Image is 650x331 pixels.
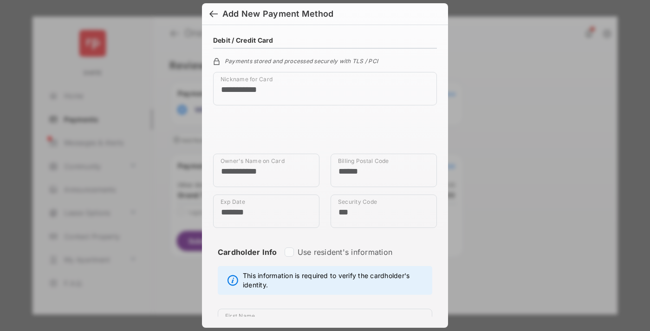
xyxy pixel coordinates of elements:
h4: Debit / Credit Card [213,36,273,44]
label: Use resident's information [298,247,392,257]
span: This information is required to verify the cardholder's identity. [243,271,427,290]
div: Add New Payment Method [222,9,333,19]
strong: Cardholder Info [218,247,277,273]
div: Payments stored and processed securely with TLS / PCI [213,56,437,65]
iframe: Credit card field [213,113,437,154]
